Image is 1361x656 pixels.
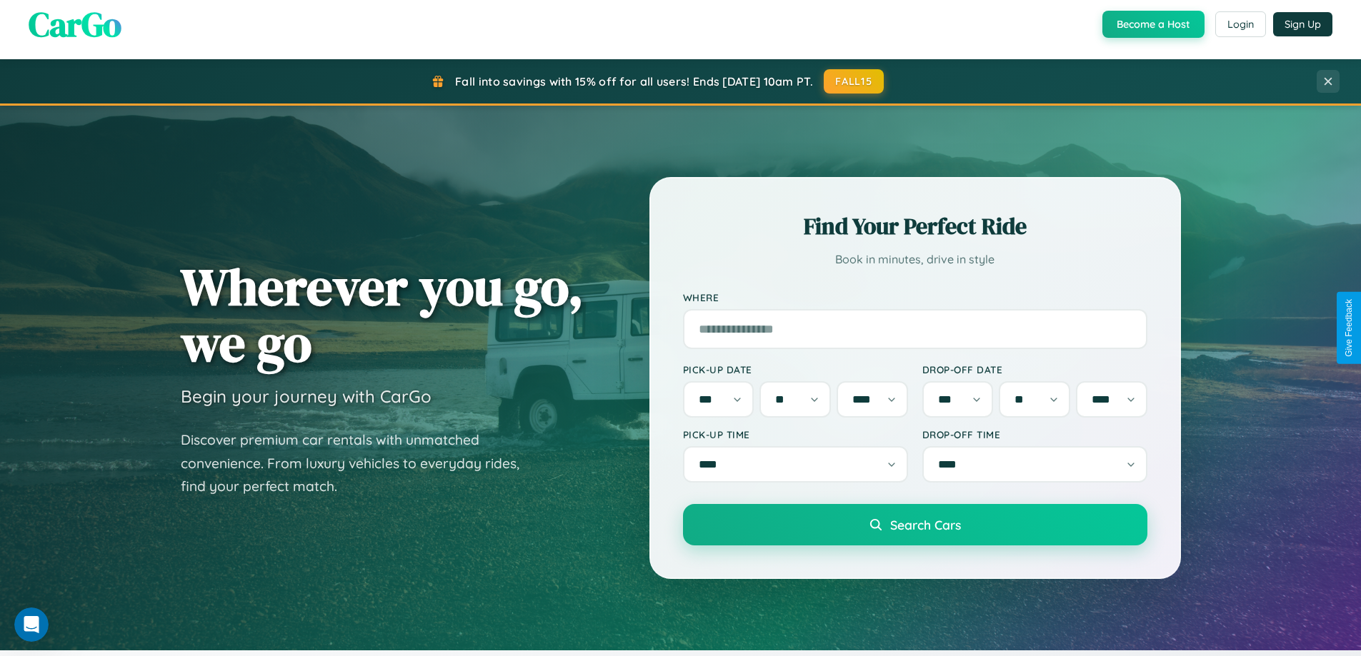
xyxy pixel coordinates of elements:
label: Drop-off Date [922,363,1147,375]
label: Where [683,291,1147,303]
span: Fall into savings with 15% off for all users! Ends [DATE] 10am PT. [455,74,813,89]
label: Drop-off Time [922,428,1147,440]
h2: Find Your Perfect Ride [683,211,1147,242]
h3: Begin your journey with CarGo [181,385,432,407]
span: CarGo [29,1,121,48]
iframe: Intercom live chat [14,607,49,642]
p: Book in minutes, drive in style [683,249,1147,270]
p: Discover premium car rentals with unmatched convenience. From luxury vehicles to everyday rides, ... [181,428,538,498]
span: Search Cars [890,517,961,533]
label: Pick-up Time [683,428,908,440]
div: Give Feedback [1344,299,1354,357]
h1: Wherever you go, we go [181,258,584,371]
label: Pick-up Date [683,363,908,375]
button: Become a Host [1102,11,1205,38]
button: Sign Up [1273,12,1332,36]
button: Login [1215,11,1266,37]
button: FALL15 [824,69,884,94]
button: Search Cars [683,504,1147,545]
